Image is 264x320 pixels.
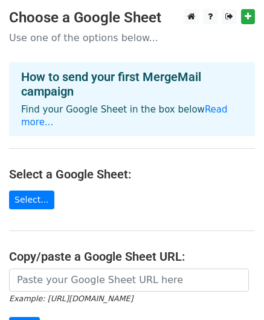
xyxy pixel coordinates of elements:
[9,191,54,209] a: Select...
[9,269,249,292] input: Paste your Google Sheet URL here
[21,104,228,128] a: Read more...
[9,167,255,181] h4: Select a Google Sheet:
[9,31,255,44] p: Use one of the options below...
[9,9,255,27] h3: Choose a Google Sheet
[9,294,133,303] small: Example: [URL][DOMAIN_NAME]
[9,249,255,264] h4: Copy/paste a Google Sheet URL:
[21,103,243,129] p: Find your Google Sheet in the box below
[21,70,243,99] h4: How to send your first MergeMail campaign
